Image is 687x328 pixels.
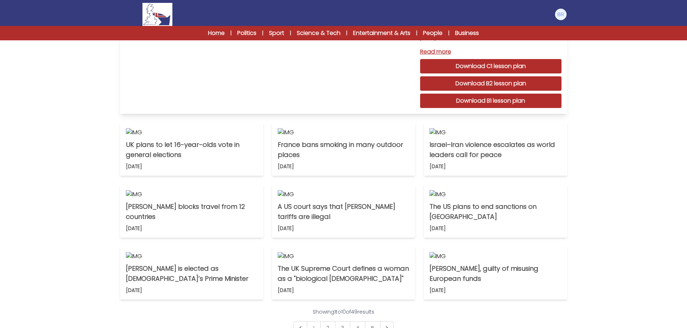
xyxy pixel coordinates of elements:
[272,122,415,176] a: IMG France bans smoking in many outdoor places [DATE]
[420,94,562,108] a: Download B1 lesson plan
[353,29,410,37] a: Entertainment & Arts
[126,225,142,232] p: [DATE]
[269,29,284,37] a: Sport
[278,287,294,294] p: [DATE]
[424,184,567,238] a: IMG The US plans to end sanctions on [GEOGRAPHIC_DATA] [DATE]
[430,264,561,284] p: [PERSON_NAME], guilty of misusing European funds
[420,59,562,73] a: Download C1 lesson plan
[334,308,336,315] span: 1
[313,308,374,315] p: Showing to of results
[142,3,172,26] img: Logo
[430,128,561,137] img: IMG
[120,184,263,238] a: IMG [PERSON_NAME] blocks travel from 12 countries [DATE]
[420,48,562,56] a: Read more
[126,163,142,170] p: [DATE]
[126,128,257,137] img: IMG
[278,264,409,284] p: The UK Supreme Court defines a woman as a "biological [DEMOGRAPHIC_DATA]"
[237,29,256,37] a: Politics
[126,264,257,284] p: [PERSON_NAME] is elected as [DEMOGRAPHIC_DATA]’s Prime Minister
[278,202,409,222] p: A US court says that [PERSON_NAME] tariffs are illegal
[120,122,263,176] a: IMG UK plans to let 16-year-olds vote in general elections [DATE]
[351,308,357,315] span: 49
[208,29,225,37] a: Home
[430,202,561,222] p: The US plans to end sanctions on [GEOGRAPHIC_DATA]
[455,29,479,37] a: Business
[278,163,294,170] p: [DATE]
[423,29,442,37] a: People
[262,30,263,37] span: |
[126,252,257,261] img: IMG
[230,30,232,37] span: |
[278,190,409,199] img: IMG
[420,76,562,91] a: Download B2 lesson plan
[430,190,561,199] img: IMG
[278,225,294,232] p: [DATE]
[416,30,417,37] span: |
[430,140,561,160] p: Israel–Iran violence escalates as world leaders call for peace
[430,252,561,261] img: IMG
[297,29,340,37] a: Science & Tech
[126,202,257,222] p: [PERSON_NAME] blocks travel from 12 countries
[424,122,567,176] a: IMG Israel–Iran violence escalates as world leaders call for peace [DATE]
[278,128,409,137] img: IMG
[341,308,346,315] span: 10
[424,246,567,300] a: IMG [PERSON_NAME], guilty of misusing European funds [DATE]
[126,140,257,160] p: UK plans to let 16-year-olds vote in general elections
[126,190,257,199] img: IMG
[126,287,142,294] p: [DATE]
[430,163,446,170] p: [DATE]
[430,225,446,232] p: [DATE]
[272,184,415,238] a: IMG A US court says that [PERSON_NAME] tariffs are illegal [DATE]
[278,140,409,160] p: France bans smoking in many outdoor places
[448,30,449,37] span: |
[278,252,409,261] img: IMG
[272,246,415,300] a: IMG The UK Supreme Court defines a woman as a "biological [DEMOGRAPHIC_DATA]" [DATE]
[120,3,195,26] a: Logo
[555,9,567,20] img: Barbara Rapetti
[290,30,291,37] span: |
[430,287,446,294] p: [DATE]
[120,246,263,300] a: IMG [PERSON_NAME] is elected as [DEMOGRAPHIC_DATA]’s Prime Minister [DATE]
[346,30,347,37] span: |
